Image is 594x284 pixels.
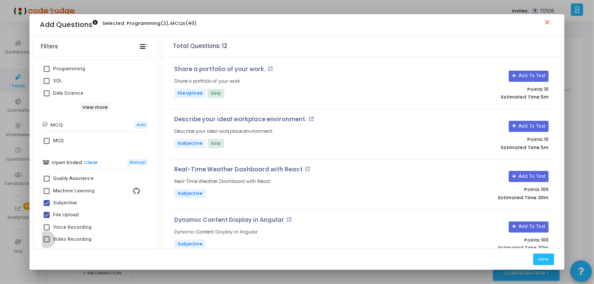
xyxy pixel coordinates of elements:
[430,145,549,150] p: Estimated Time:
[430,245,549,251] p: Estimated Time:
[541,236,549,243] span: 100
[544,136,549,143] span: 10
[430,237,549,243] p: Points:
[208,89,224,98] span: Easy
[174,66,265,73] p: Share a portfolio of your work.
[430,94,549,100] p: Estimated Time:
[53,64,85,74] div: Programming
[174,179,270,184] h5: Real-Time Weather Dashboard with React
[544,86,549,93] span: 10
[128,159,148,166] span: Manual
[286,217,292,222] mat-icon: open_in_new
[174,229,258,235] h5: Dynamic Content Display in Angular
[541,186,549,193] span: 100
[174,89,206,98] span: File Upload
[40,21,98,29] h3: Add Questions
[174,166,303,173] p: Real-Time Weather Dashboard with React
[538,245,549,251] span: 30m
[309,116,314,122] mat-icon: open_in_new
[53,88,83,99] div: Data Science
[102,21,196,26] h6: Selected: Programming(2), MCQs(40)
[174,217,284,224] p: Dynamic Content Display in Angular
[53,210,79,220] div: File Upload
[430,195,549,200] p: Estimated Time:
[53,247,72,257] div: Diagram
[538,195,549,200] span: 30m
[509,221,549,233] button: Add To Test
[53,173,94,184] div: Quality Assurance
[544,18,554,29] mat-icon: close
[174,116,306,123] p: Describe your ideal workplace environment.
[134,121,148,129] span: Auto
[430,137,549,142] p: Points:
[509,121,549,132] button: Add To Test
[80,103,110,112] h6: View more
[174,129,273,134] h5: Describe your ideal workplace environment.
[41,43,58,50] div: Filters
[533,254,554,265] button: Done
[208,139,224,148] span: Easy
[430,187,549,192] p: Points:
[53,198,77,208] div: Subjective
[53,76,62,86] div: SQL
[174,139,206,148] span: Subjective
[541,145,549,150] span: 5m
[267,66,273,72] mat-icon: open_in_new
[509,71,549,82] button: Add To Test
[305,166,310,172] mat-icon: open_in_new
[53,136,64,146] div: MCQ
[53,186,95,196] div: Machine Learning
[509,171,549,182] button: Add To Test
[84,160,98,165] a: Clear
[174,78,241,84] h5: Share a portfolio of your work.
[541,94,549,100] span: 5m
[53,234,92,245] div: Video Recording
[173,43,227,50] h4: Total Questions: 12
[174,189,206,198] span: Subjective
[52,160,82,165] h6: Open Ended
[50,122,63,128] h6: MCQ
[53,222,92,233] div: Voice Recording
[430,87,549,92] p: Points:
[174,239,206,249] span: Subjective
